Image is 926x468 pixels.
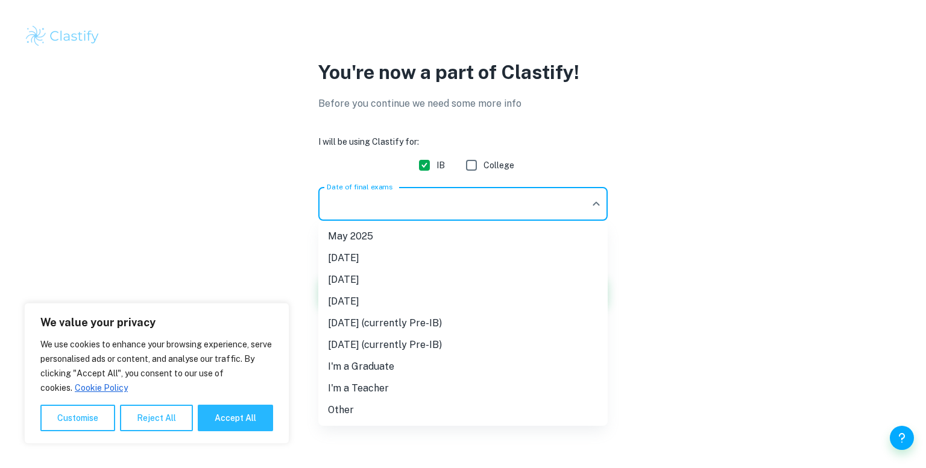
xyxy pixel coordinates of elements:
[198,405,273,431] button: Accept All
[74,382,128,393] a: Cookie Policy
[318,226,608,247] li: May 2025
[318,291,608,312] li: [DATE]
[318,334,608,356] li: [DATE] (currently Pre-IB)
[24,303,289,444] div: We value your privacy
[40,405,115,431] button: Customise
[40,315,273,330] p: We value your privacy
[318,378,608,399] li: I'm a Teacher
[318,356,608,378] li: I'm a Graduate
[318,312,608,334] li: [DATE] (currently Pre-IB)
[120,405,193,431] button: Reject All
[318,269,608,291] li: [DATE]
[318,399,608,421] li: Other
[318,247,608,269] li: [DATE]
[40,337,273,395] p: We use cookies to enhance your browsing experience, serve personalised ads or content, and analys...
